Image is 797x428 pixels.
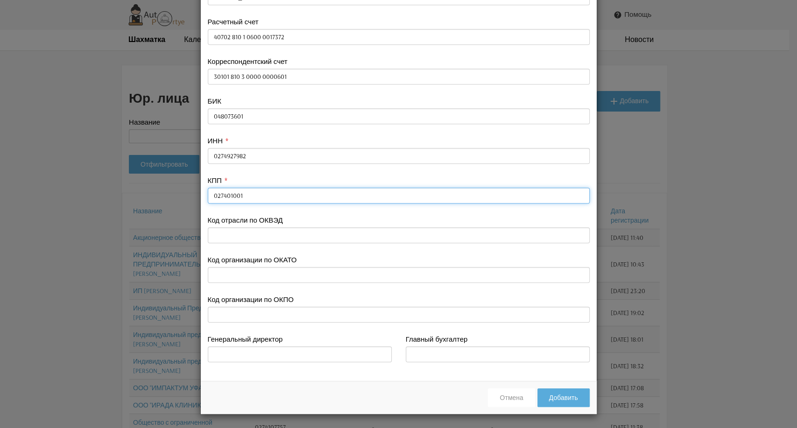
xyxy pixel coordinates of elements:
button: Добавить [537,388,590,407]
label: Генеральный директор [208,334,283,344]
label: Корреспондентский счет [208,56,288,66]
label: Код организации по ОКПО [208,295,294,304]
label: Код организации по ОКАТО [208,255,297,265]
label: БИК [208,96,221,106]
label: КПП [208,175,222,185]
button: Отмена [488,388,535,407]
label: Главный бухгалтер [406,334,468,344]
label: Код отрасли по ОКВЭД [208,215,283,225]
label: ИНН [208,136,223,146]
label: Расчетный счет [208,17,259,27]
